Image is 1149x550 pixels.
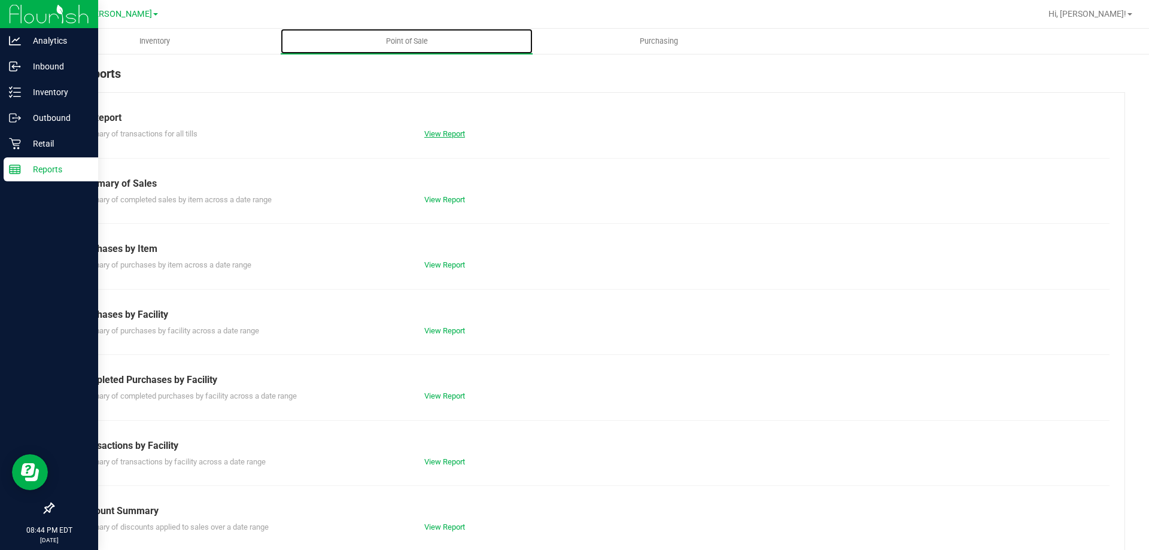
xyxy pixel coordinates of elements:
div: Till Report [77,111,1101,125]
p: 08:44 PM EDT [5,525,93,536]
a: View Report [424,326,465,335]
span: [PERSON_NAME] [86,9,152,19]
span: Summary of discounts applied to sales over a date range [77,522,269,531]
span: Summary of purchases by item across a date range [77,260,251,269]
inline-svg: Inventory [9,86,21,98]
inline-svg: Analytics [9,35,21,47]
p: Inventory [21,85,93,99]
span: Point of Sale [370,36,444,47]
inline-svg: Inbound [9,60,21,72]
p: Retail [21,136,93,151]
span: Summary of purchases by facility across a date range [77,326,259,335]
span: Summary of completed purchases by facility across a date range [77,391,297,400]
div: Discount Summary [77,504,1101,518]
div: POS Reports [53,65,1125,92]
a: View Report [424,391,465,400]
a: View Report [424,522,465,531]
span: Purchasing [624,36,694,47]
p: Analytics [21,34,93,48]
inline-svg: Reports [9,163,21,175]
a: View Report [424,457,465,466]
iframe: Resource center [12,454,48,490]
span: Summary of transactions for all tills [77,129,197,138]
p: Outbound [21,111,93,125]
div: Completed Purchases by Facility [77,373,1101,387]
div: Purchases by Facility [77,308,1101,322]
p: Inbound [21,59,93,74]
a: View Report [424,129,465,138]
a: Point of Sale [281,29,533,54]
div: Transactions by Facility [77,439,1101,453]
div: Summary of Sales [77,177,1101,191]
div: Purchases by Item [77,242,1101,256]
a: View Report [424,260,465,269]
span: Summary of transactions by facility across a date range [77,457,266,466]
inline-svg: Outbound [9,112,21,124]
span: Inventory [123,36,186,47]
span: Summary of completed sales by item across a date range [77,195,272,204]
p: Reports [21,162,93,177]
a: Inventory [29,29,281,54]
a: Purchasing [533,29,785,54]
span: Hi, [PERSON_NAME]! [1048,9,1126,19]
inline-svg: Retail [9,138,21,150]
p: [DATE] [5,536,93,545]
a: View Report [424,195,465,204]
